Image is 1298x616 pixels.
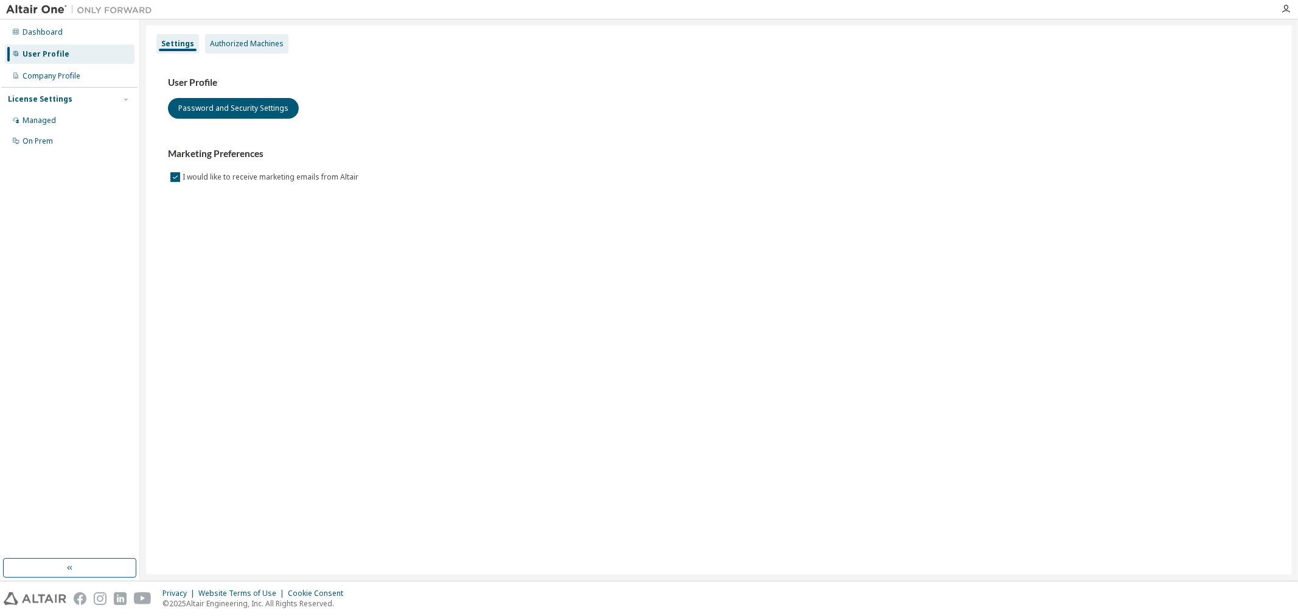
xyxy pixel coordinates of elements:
[23,27,63,37] div: Dashboard
[183,170,361,184] label: I would like to receive marketing emails from Altair
[168,77,1270,89] h3: User Profile
[168,98,299,119] button: Password and Security Settings
[114,592,127,605] img: linkedin.svg
[168,148,1270,160] h3: Marketing Preferences
[210,39,284,49] div: Authorized Machines
[6,4,158,16] img: Altair One
[23,49,69,59] div: User Profile
[162,598,351,609] p: © 2025 Altair Engineering, Inc. All Rights Reserved.
[74,592,86,605] img: facebook.svg
[198,589,288,598] div: Website Terms of Use
[8,94,72,104] div: License Settings
[23,71,80,81] div: Company Profile
[23,136,53,146] div: On Prem
[23,116,56,125] div: Managed
[161,39,194,49] div: Settings
[288,589,351,598] div: Cookie Consent
[4,592,66,605] img: altair_logo.svg
[94,592,106,605] img: instagram.svg
[134,592,152,605] img: youtube.svg
[162,589,198,598] div: Privacy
